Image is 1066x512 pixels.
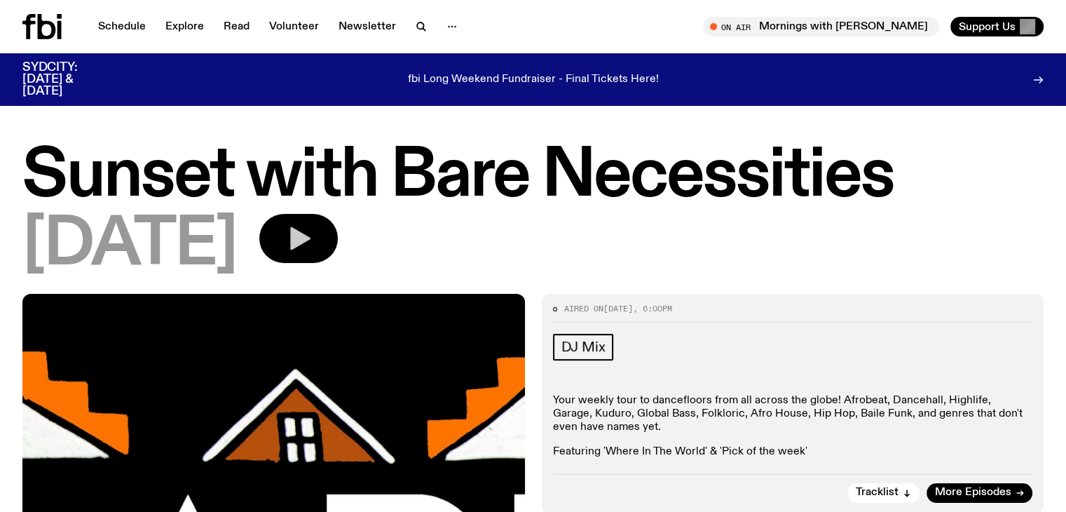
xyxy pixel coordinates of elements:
a: Explore [157,17,212,36]
a: Newsletter [330,17,404,36]
p: Featuring 'Where In The World' & 'Pick of the week' [553,445,1033,459]
a: Schedule [90,17,154,36]
p: fbi Long Weekend Fundraiser - Final Tickets Here! [408,74,659,86]
button: Support Us [950,17,1044,36]
span: , 6:00pm [633,303,672,314]
button: On AirMornings with [PERSON_NAME] [703,17,939,36]
a: More Episodes [927,483,1032,503]
h3: SYDCITY: [DATE] & [DATE] [22,62,112,97]
a: Read [215,17,258,36]
button: Tracklist [847,483,920,503]
span: More Episodes [935,487,1011,498]
span: Aired on [564,303,603,314]
a: DJ Mix [553,334,614,361]
span: [DATE] [603,303,633,314]
span: DJ Mix [561,339,606,355]
p: Your weekly tour to dancefloors from all across the globe! Afrobeat, Dancehall, Highlife, Garage,... [553,394,1033,435]
span: Tracklist [856,487,898,498]
h1: Sunset with Bare Necessities [22,145,1044,208]
span: Support Us [959,20,1016,33]
span: [DATE] [22,214,237,277]
a: Volunteer [261,17,327,36]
